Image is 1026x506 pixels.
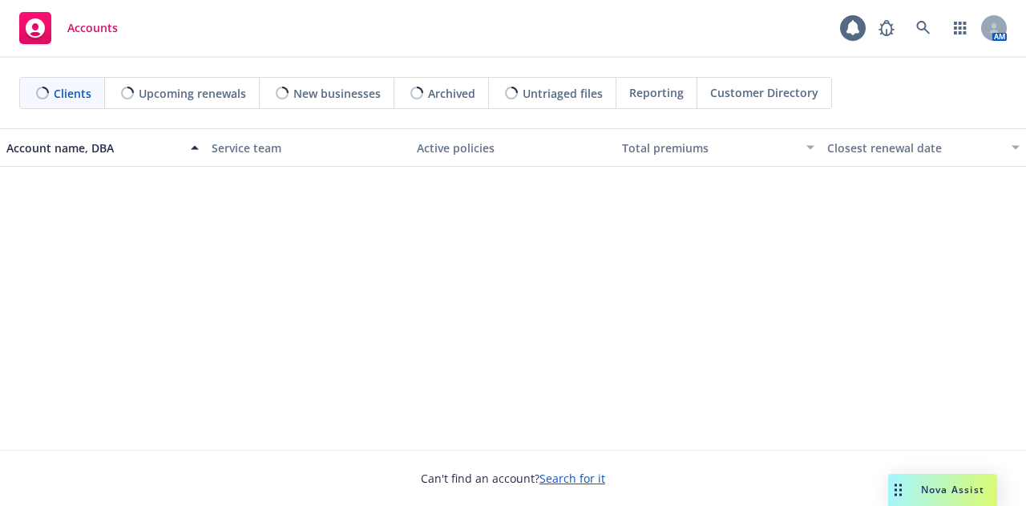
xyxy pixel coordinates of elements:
button: Service team [205,128,410,167]
span: Reporting [629,84,684,101]
button: Nova Assist [888,474,997,506]
span: Clients [54,85,91,102]
span: Untriaged files [523,85,603,102]
div: Service team [212,140,404,156]
span: Accounts [67,22,118,34]
span: New businesses [293,85,381,102]
span: Upcoming renewals [139,85,246,102]
button: Closest renewal date [821,128,1026,167]
div: Total premiums [622,140,797,156]
div: Drag to move [888,474,908,506]
button: Total premiums [616,128,821,167]
a: Search for it [539,471,605,486]
div: Account name, DBA [6,140,181,156]
a: Report a Bug [870,12,903,44]
div: Active policies [417,140,609,156]
a: Search [907,12,939,44]
span: Archived [428,85,475,102]
div: Closest renewal date [827,140,1002,156]
a: Accounts [13,6,124,51]
span: Can't find an account? [421,470,605,487]
span: Nova Assist [921,483,984,496]
button: Active policies [410,128,616,167]
a: Switch app [944,12,976,44]
span: Customer Directory [710,84,818,101]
